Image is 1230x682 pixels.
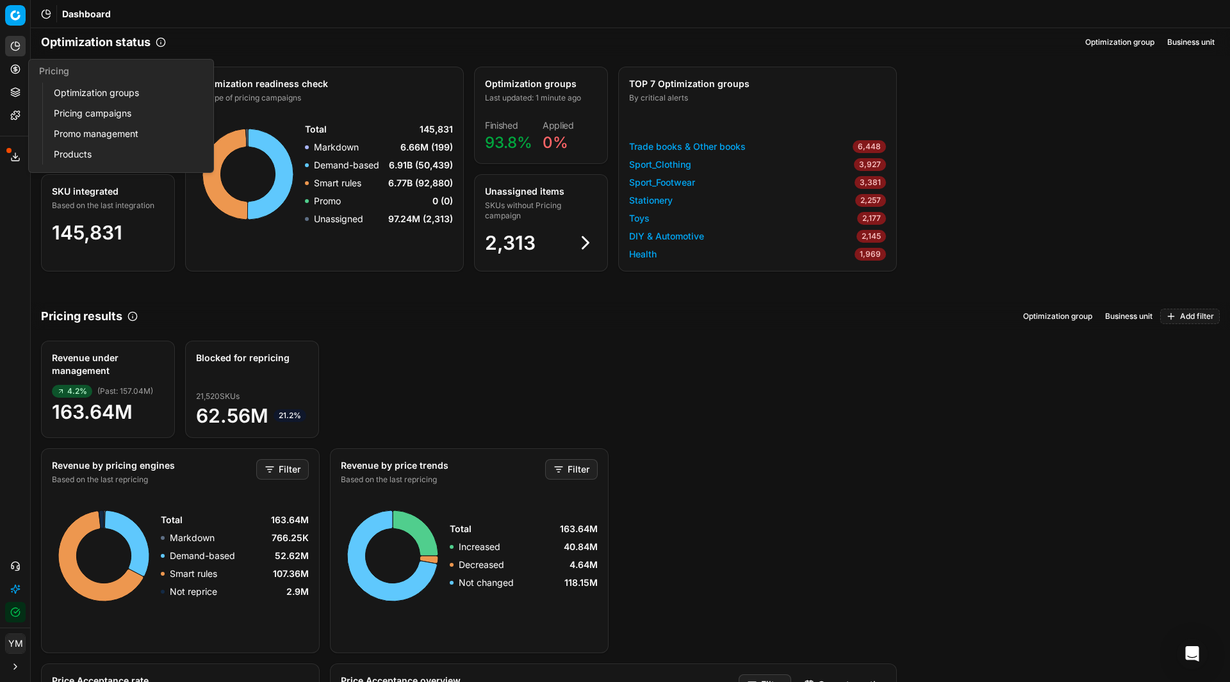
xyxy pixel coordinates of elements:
div: Revenue by price trends [341,459,543,472]
span: 40.84M [564,540,598,553]
a: Sport_Footwear [629,176,695,189]
span: Pricing [39,65,69,76]
button: Optimization group [1080,35,1160,50]
p: Demand-based [170,549,235,562]
span: 163.64M [52,400,164,423]
div: Revenue by pricing engines [52,459,254,472]
span: 3,381 [855,176,886,189]
div: Open Intercom Messenger [1177,638,1208,669]
span: 0 (0) [432,195,453,207]
p: Promo [314,195,341,207]
span: 118.15M [564,576,598,589]
span: 21.2% [274,409,306,422]
h2: Pricing results [41,307,122,325]
dt: Applied [543,121,574,130]
p: Increased [459,540,500,553]
span: 6.91B (50,439) [389,159,453,172]
div: Based on the last integration [52,200,161,211]
button: Filter [545,459,598,480]
p: Markdown [314,141,359,154]
span: 21,520 SKUs [196,391,240,402]
div: Unassigned items [485,185,594,198]
div: Optimization groups [485,77,594,90]
a: Products [49,145,198,163]
button: Optimization group [1018,309,1097,324]
button: Business unit [1100,309,1158,324]
span: 52.62M [275,549,309,562]
span: 2,313 [485,231,536,254]
span: 97.24M (2,313) [388,213,453,225]
span: 6,448 [853,140,886,153]
p: Smart rules [170,567,217,580]
p: Markdown [170,532,215,544]
button: Filter [256,459,309,480]
span: YM [6,634,25,653]
a: Toys [629,212,650,225]
span: 2,177 [857,212,886,225]
div: SKUs without Pricing campaign [485,200,594,221]
span: ( Past : 157.04M ) [97,386,153,396]
h2: Optimization status [41,33,151,51]
a: Sport_Clothing [629,158,691,171]
span: 163.64M [560,523,598,535]
span: 0% [543,133,568,152]
p: Unassigned [314,213,363,225]
div: Based on the last repricing [341,475,543,485]
p: Decreased [459,558,504,571]
div: Last updated: 1 minute ago [485,93,594,103]
span: Total [305,123,327,136]
span: 2,145 [857,230,886,243]
span: Dashboard [62,8,111,20]
span: 1,969 [855,248,886,261]
span: 62.56M [196,404,308,427]
dt: Finished [485,121,532,130]
span: 2.9M [286,585,309,598]
button: Add filter [1160,309,1220,324]
div: By critical alerts [629,93,883,103]
a: Promo management [49,125,198,143]
a: DIY & Automotive [629,230,704,243]
div: Revenue under management [52,352,161,377]
span: Total [161,514,183,526]
a: Pricing campaigns [49,104,198,122]
p: Not changed [459,576,514,589]
div: TOP 7 Optimization groups [629,77,883,90]
span: 4.2% [52,385,92,398]
span: 107.36M [273,567,309,580]
span: 93.8% [485,133,532,152]
p: Demand-based [314,159,379,172]
p: Smart rules [314,177,361,190]
a: Stationery [629,194,673,207]
span: Total [450,523,471,535]
div: SKU integrated [52,185,161,198]
div: Blocked for repricing [196,352,306,364]
div: Optimization readiness check [196,77,450,90]
span: 6.77B (92,880) [388,177,453,190]
span: 145,831 [52,221,122,244]
span: 3,927 [854,158,886,171]
span: 163.64M [271,514,309,526]
span: 766.25K [272,532,309,544]
span: 4.64M [570,558,598,571]
nav: breadcrumb [62,8,111,20]
div: Based on the last repricing [52,475,254,485]
button: YM [5,633,26,654]
a: Trade books & Other books [629,140,746,153]
span: 6.66M (199) [400,141,453,154]
span: 145,831 [420,123,453,136]
p: Not reprice [170,585,217,598]
div: By type of pricing campaigns [196,93,450,103]
a: Optimization groups [49,84,198,102]
a: Health [629,248,657,261]
span: 2,257 [855,194,886,207]
button: Business unit [1162,35,1220,50]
